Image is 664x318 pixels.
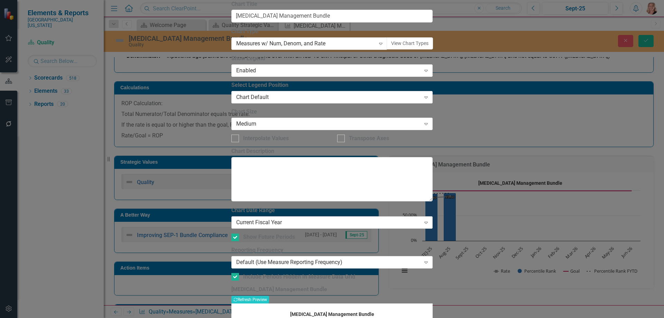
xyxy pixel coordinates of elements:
[231,81,433,89] label: Select Legend Position
[231,108,433,116] label: Chart Size
[231,10,433,22] input: Optional Chart Title
[231,246,433,254] label: Reporting Frequency
[231,286,433,292] h3: [MEDICAL_DATA] Management Bundle
[243,273,355,281] div: Include Periods Hidden In Measure Data Grid
[236,67,421,75] div: Enabled
[231,55,433,63] label: Show Legend
[236,258,421,266] div: Default (Use Measure Reporting Frequency)
[349,135,389,143] div: Transpose Axes
[236,93,421,101] div: Chart Default
[236,219,421,227] div: Current Fiscal Year
[290,311,374,317] text: [MEDICAL_DATA] Management Bundle
[243,135,289,143] div: Interpolate Values
[236,40,375,48] div: Measures w/ Num, Denom, and Rate
[243,233,295,241] div: Show Future Periods
[231,28,433,36] label: Chart Type
[231,0,433,8] label: Chart Title
[387,37,433,49] button: View Chart Types
[231,147,433,155] label: Chart Description
[231,296,269,303] button: Refresh Preview
[231,207,433,215] label: Chart Date Range
[236,120,421,128] div: Medium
